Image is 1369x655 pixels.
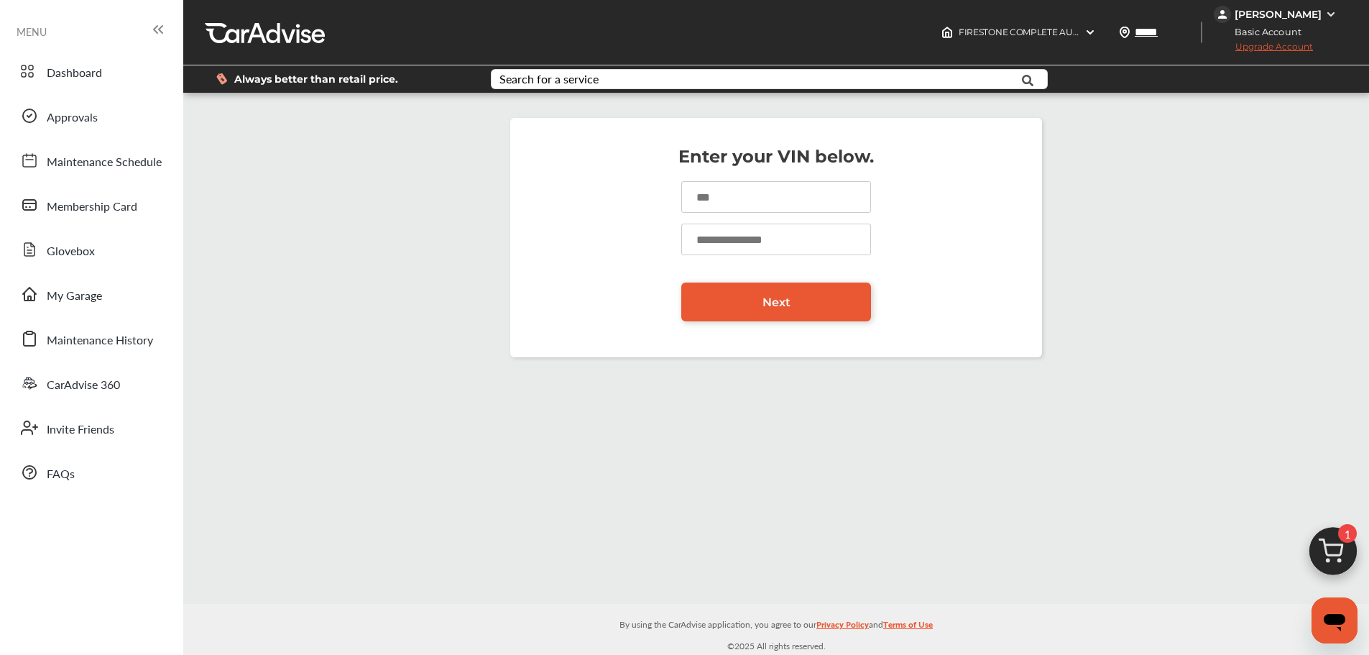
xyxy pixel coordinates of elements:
[47,331,153,350] span: Maintenance History
[1235,8,1322,21] div: [PERSON_NAME]
[1338,524,1357,543] span: 1
[499,73,599,85] div: Search for a service
[47,287,102,306] span: My Garage
[13,409,169,446] a: Invite Friends
[13,275,169,313] a: My Garage
[1312,597,1358,643] iframe: Button to launch messaging window
[13,454,169,491] a: FAQs
[47,242,95,261] span: Glovebox
[47,376,120,395] span: CarAdvise 360
[13,97,169,134] a: Approvals
[13,365,169,402] a: CarAdvise 360
[47,198,137,216] span: Membership Card
[1119,27,1130,38] img: location_vector.a44bc228.svg
[216,73,227,85] img: dollor_label_vector.a70140d1.svg
[47,421,114,439] span: Invite Friends
[762,296,790,309] span: Next
[941,27,953,38] img: header-home-logo.8d720a4f.svg
[47,465,75,484] span: FAQs
[13,231,169,268] a: Glovebox
[13,320,169,357] a: Maintenance History
[1325,9,1337,20] img: WGsFRI8htEPBVLJbROoPRyZpYNWhNONpIPPETTm6eUC0GeLEiAAAAAElFTkSuQmCC
[234,74,398,84] span: Always better than retail price.
[816,616,869,638] a: Privacy Policy
[1084,27,1096,38] img: header-down-arrow.9dd2ce7d.svg
[883,616,933,638] a: Terms of Use
[525,150,1028,164] p: Enter your VIN below.
[681,283,871,321] a: Next
[1215,24,1312,40] span: Basic Account
[47,153,162,172] span: Maintenance Schedule
[13,186,169,224] a: Membership Card
[1299,521,1368,590] img: cart_icon.3d0951e8.svg
[1214,41,1313,59] span: Upgrade Account
[47,109,98,127] span: Approvals
[47,64,102,83] span: Dashboard
[13,52,169,90] a: Dashboard
[17,26,47,37] span: MENU
[959,27,1289,37] span: FIRESTONE COMPLETE AUTO CARE 16926 , [STREET_ADDRESS] Edina , MN 55435
[183,616,1369,631] p: By using the CarAdvise application, you agree to our and
[1214,6,1231,23] img: jVpblrzwTbfkPYzPPzSLxeg0AAAAASUVORK5CYII=
[1201,22,1202,43] img: header-divider.bc55588e.svg
[13,142,169,179] a: Maintenance Schedule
